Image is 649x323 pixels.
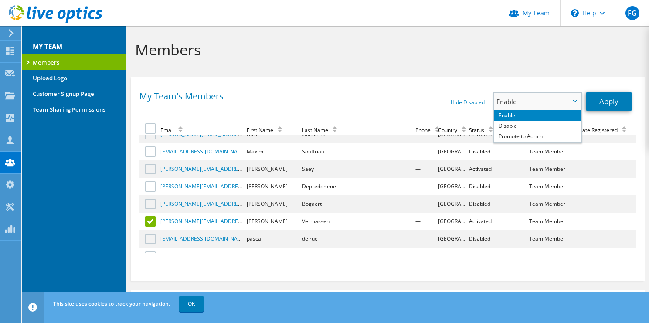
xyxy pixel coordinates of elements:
[247,126,286,134] div: First Name
[415,126,444,134] div: Phone
[160,183,288,190] a: [PERSON_NAME][EMAIL_ADDRESS][DOMAIN_NAME]
[468,143,528,160] td: Disabled
[468,248,528,265] td: Activated
[625,6,639,20] span: FG
[414,178,437,195] td: —
[437,248,468,265] td: [GEOGRAPHIC_DATA]
[245,213,301,230] td: [PERSON_NAME]
[528,160,577,178] td: Team Member
[301,160,414,178] td: Saey
[468,160,528,178] td: Activated
[414,143,437,160] td: —
[22,70,126,86] a: Upload Logo
[438,126,470,134] div: Country
[160,252,329,260] a: [PERSON_NAME][EMAIL_ADDRESS][PERSON_NAME][DOMAIN_NAME]
[437,213,468,230] td: [GEOGRAPHIC_DATA]
[301,248,414,265] td: [PERSON_NAME]
[301,213,414,230] td: Vermassen
[496,96,570,107] span: Enable
[451,99,485,106] a: Hide Disabled
[245,178,301,195] td: [PERSON_NAME]
[160,165,329,173] a: [PERSON_NAME][EMAIL_ADDRESS][PERSON_NAME][DOMAIN_NAME]
[437,195,468,213] td: [GEOGRAPHIC_DATA]
[468,213,528,230] td: Activated
[160,148,247,155] a: [EMAIL_ADDRESS][DOMAIN_NAME]
[302,126,341,134] div: Last Name
[301,195,414,213] td: Bogaert
[494,121,581,131] li: Disable
[245,143,301,160] td: Maxim
[179,296,204,312] a: OK
[160,235,247,242] a: [EMAIL_ADDRESS][DOMAIN_NAME]
[468,230,528,248] td: Disabled
[586,92,632,111] a: Apply
[245,160,301,178] td: [PERSON_NAME]
[494,110,581,121] li: Enable
[414,213,437,230] td: —
[245,248,301,265] td: [PERSON_NAME]
[437,178,468,195] td: [GEOGRAPHIC_DATA]
[528,143,577,160] td: Team Member
[160,218,288,225] a: [PERSON_NAME][EMAIL_ADDRESS][DOMAIN_NAME]
[301,230,414,248] td: delrue
[414,248,437,265] td: —
[437,160,468,178] td: [GEOGRAPHIC_DATA]
[53,300,170,307] span: This site uses cookies to track your navigation.
[245,195,301,213] td: [PERSON_NAME]
[22,33,126,51] h3: MY TEAM
[437,230,468,248] td: [GEOGRAPHIC_DATA]
[528,195,577,213] td: Team Member
[160,200,329,207] a: [PERSON_NAME][EMAIL_ADDRESS][PERSON_NAME][DOMAIN_NAME]
[469,126,497,134] div: Status
[22,54,126,70] a: Members
[468,195,528,213] td: Disabled
[578,126,631,134] div: Date Registered
[528,248,577,265] td: Team Member
[22,86,126,102] a: Customer Signup Page
[22,102,126,117] a: Team Sharing Permissions
[145,123,158,134] label: Select one or more accounts below
[414,195,437,213] td: —
[468,178,528,195] td: Disabled
[437,143,468,160] td: [GEOGRAPHIC_DATA]
[414,230,437,248] td: —
[528,213,577,230] td: Team Member
[301,178,414,195] td: Depredomme
[494,131,581,142] li: Promote to Admin
[301,143,414,160] td: Souffriau
[528,178,577,195] td: Team Member
[414,160,437,178] td: —
[528,230,577,248] td: Team Member
[571,9,579,17] svg: \n
[135,41,636,59] h1: Members
[245,230,301,248] td: pascal
[160,126,187,134] div: Email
